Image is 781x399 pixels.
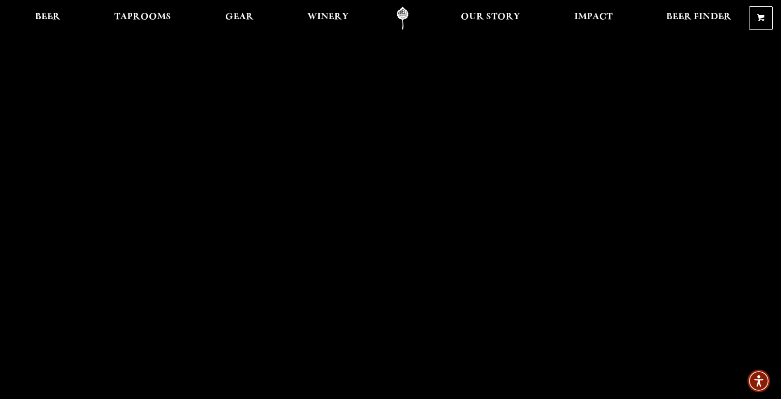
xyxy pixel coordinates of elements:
span: Gear [225,13,254,21]
div: Accessibility Menu [747,370,770,392]
a: Gear [218,7,260,30]
a: Odell Home [383,7,422,30]
span: Impact [574,13,613,21]
span: Taprooms [114,13,171,21]
span: Our Story [461,13,520,21]
a: Taprooms [107,7,178,30]
span: Beer [35,13,60,21]
span: Winery [307,13,349,21]
a: Impact [568,7,619,30]
a: Beer Finder [660,7,738,30]
span: Beer Finder [666,13,731,21]
a: Our Story [454,7,527,30]
a: Winery [301,7,355,30]
a: Beer [28,7,67,30]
